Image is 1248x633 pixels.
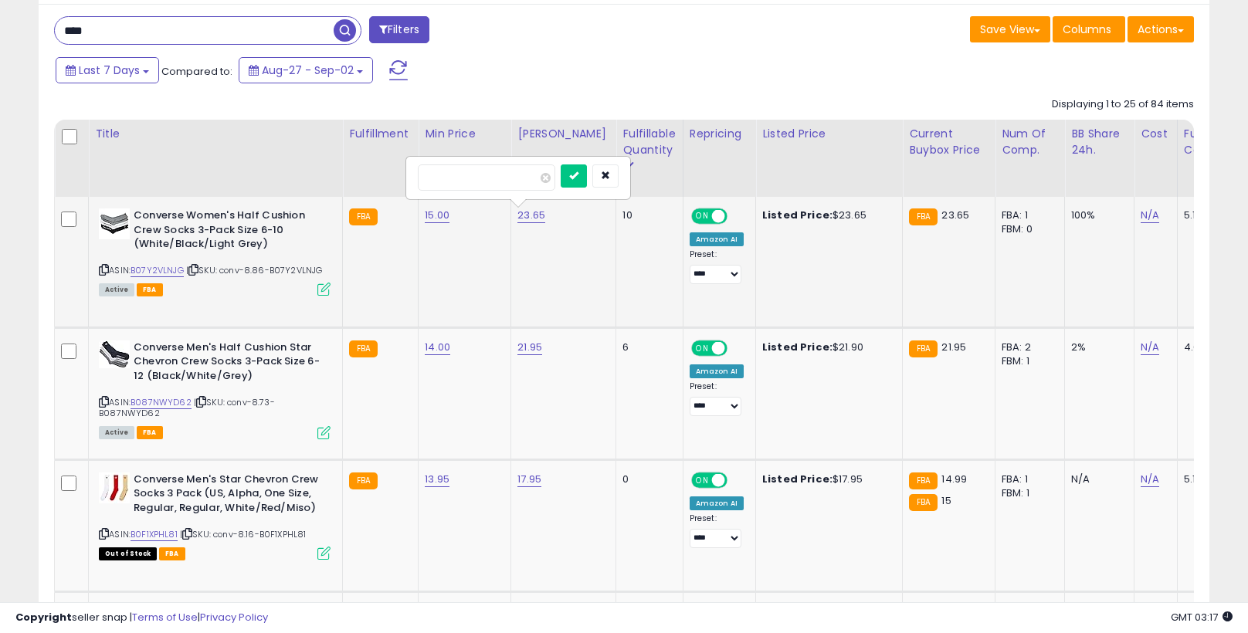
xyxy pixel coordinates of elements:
a: 13.95 [425,472,449,487]
div: FBM: 0 [1002,222,1053,236]
small: FBA [909,472,938,489]
div: 10 [622,208,670,222]
img: 41LeAblpo2L._SL40_.jpg [99,208,130,239]
button: Aug-27 - Sep-02 [239,57,373,83]
a: B0F1XPHL81 [131,528,178,541]
a: N/A [1141,340,1159,355]
div: ASIN: [99,208,331,294]
div: $21.90 [762,340,890,354]
div: 100% [1071,208,1122,222]
div: 5.12 [1184,472,1238,486]
div: Preset: [690,381,744,416]
div: Fulfillable Quantity [622,126,676,158]
span: ON [693,473,712,486]
a: Terms of Use [132,610,198,625]
a: Privacy Policy [200,610,268,625]
span: 15 [941,493,951,508]
div: Current Buybox Price [909,126,989,158]
a: 17.95 [517,472,541,487]
a: B07Y2VLNJG [131,264,184,277]
span: 2025-09-12 03:17 GMT [1171,610,1233,625]
span: All listings that are currently out of stock and unavailable for purchase on Amazon [99,547,157,560]
span: FBA [137,426,163,439]
span: 14.99 [941,472,967,486]
b: Listed Price: [762,472,833,486]
div: Min Price [425,126,504,142]
a: 23.65 [517,208,545,223]
div: 5.12 [1184,208,1238,222]
div: 0 [622,472,670,486]
a: B087NWYD62 [131,396,192,409]
a: N/A [1141,472,1159,487]
div: Listed Price [762,126,896,142]
a: 21.95 [517,340,542,355]
span: FBA [159,547,185,560]
a: 14.00 [425,340,450,355]
div: Fulfillment [349,126,412,142]
div: Displaying 1 to 25 of 84 items [1052,97,1194,112]
span: Columns [1063,22,1111,37]
span: OFF [724,473,749,486]
div: BB Share 24h. [1071,126,1128,158]
a: N/A [1141,208,1159,223]
span: OFF [724,342,749,355]
div: $17.95 [762,472,890,486]
div: 6 [622,340,670,354]
span: 21.95 [941,340,966,354]
div: Amazon AI [690,232,744,246]
img: 31Gc+n-ivQL._SL40_.jpg [99,472,130,503]
div: FBA: 2 [1002,340,1053,354]
div: Preset: [690,249,744,284]
div: Fulfillment Cost [1184,126,1243,158]
div: Num of Comp. [1002,126,1058,158]
small: FBA [909,494,938,511]
span: Aug-27 - Sep-02 [262,63,354,78]
span: All listings currently available for purchase on Amazon [99,283,134,296]
div: FBA: 1 [1002,472,1053,486]
span: | SKU: conv-8.16-B0F1XPHL81 [180,528,307,540]
b: Converse Men's Star Chevron Crew Socks 3 Pack (US, Alpha, One Size, Regular, Regular, White/Red/M... [134,472,321,520]
button: Filters [369,16,429,43]
div: 2% [1071,340,1122,354]
small: FBA [349,472,378,489]
div: $23.65 [762,208,890,222]
button: Columns [1053,16,1125,42]
img: 41jAvdeM2KL._SL40_.jpg [99,340,130,368]
div: Amazon AI [690,496,744,510]
div: ASIN: [99,472,331,558]
div: Repricing [690,126,749,142]
span: FBA [137,283,163,296]
button: Actions [1128,16,1194,42]
button: Save View [970,16,1050,42]
button: Last 7 Days [56,57,159,83]
small: FBA [909,208,938,225]
div: Cost [1141,126,1171,142]
span: | SKU: conv-8.86-B07Y2VLNJG [186,264,323,276]
span: All listings currently available for purchase on Amazon [99,426,134,439]
span: 23.65 [941,208,969,222]
div: ASIN: [99,340,331,438]
small: FBA [349,208,378,225]
div: seller snap | | [15,611,268,625]
div: Title [95,126,336,142]
div: FBA: 1 [1002,208,1053,222]
span: Compared to: [161,64,232,79]
div: N/A [1071,472,1122,486]
div: 4.67 [1184,340,1238,354]
strong: Copyright [15,610,72,625]
a: 15.00 [425,208,449,223]
div: FBM: 1 [1002,486,1053,500]
small: FBA [909,340,938,357]
div: FBM: 1 [1002,354,1053,368]
b: Converse Men's Half Cushion Star Chevron Crew Socks 3-Pack Size 6-12 (Black/White/Grey) [134,340,321,388]
small: FBA [349,340,378,357]
span: ON [693,210,712,223]
span: Last 7 Days [79,63,140,78]
b: Listed Price: [762,340,833,354]
span: | SKU: conv-8.73-B087NWYD62 [99,396,275,419]
span: OFF [724,210,749,223]
b: Listed Price: [762,208,833,222]
div: [PERSON_NAME] [517,126,609,142]
div: Preset: [690,513,744,548]
span: ON [693,342,712,355]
